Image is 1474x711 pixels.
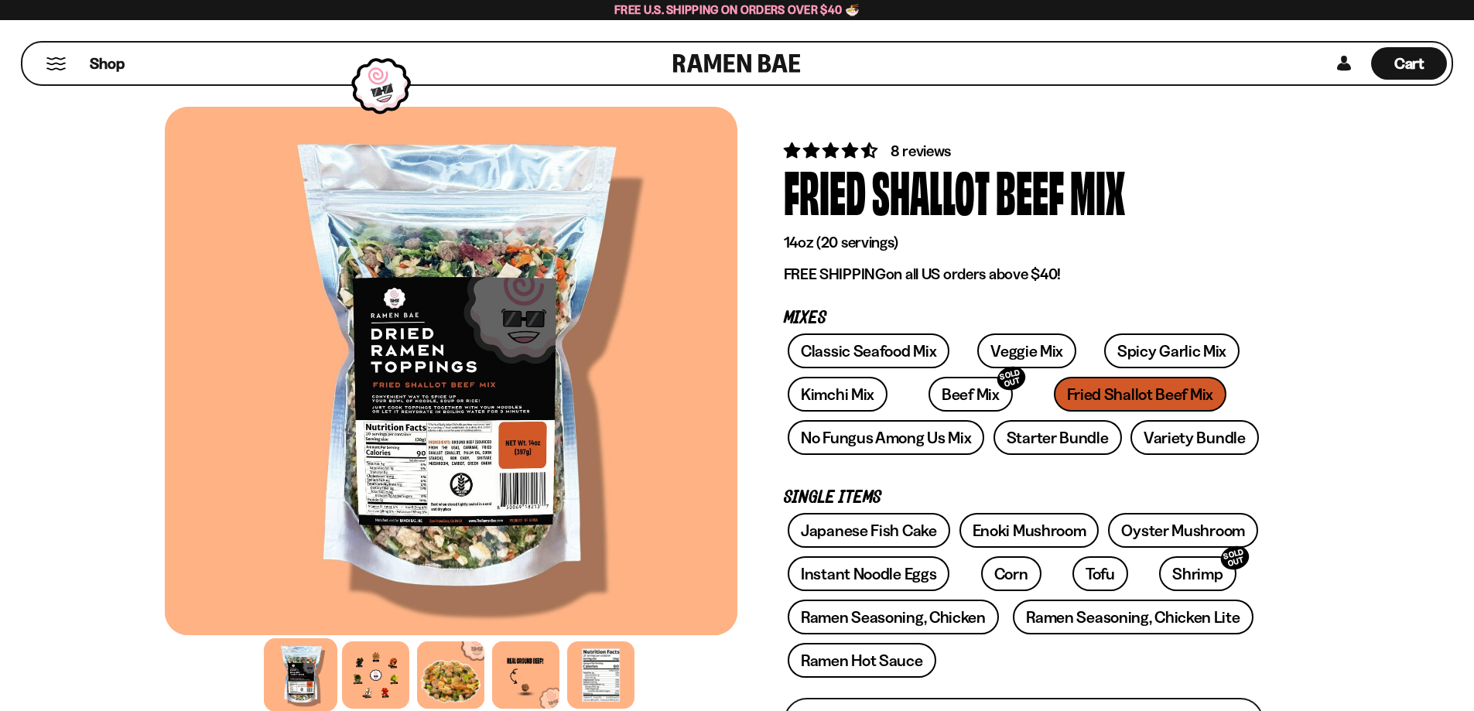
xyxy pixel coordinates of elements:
[788,643,936,678] a: Ramen Hot Sauce
[993,420,1122,455] a: Starter Bundle
[1070,162,1125,220] div: Mix
[1394,54,1424,73] span: Cart
[1218,543,1252,573] div: SOLD OUT
[788,333,949,368] a: Classic Seafood Mix
[784,141,881,160] span: 4.62 stars
[614,2,860,17] span: Free U.S. Shipping on Orders over $40 🍜
[788,556,949,591] a: Instant Noodle Eggs
[784,311,1264,326] p: Mixes
[977,333,1076,368] a: Veggie Mix
[891,142,951,160] span: 8 reviews
[90,47,125,80] a: Shop
[788,513,950,548] a: Japanese Fish Cake
[996,162,1064,220] div: Beef
[981,556,1041,591] a: Corn
[1130,420,1259,455] a: Variety Bundle
[872,162,990,220] div: Shallot
[784,265,1264,284] p: on all US orders above $40!
[788,600,999,634] a: Ramen Seasoning, Chicken
[994,364,1028,394] div: SOLD OUT
[90,53,125,74] span: Shop
[788,377,887,412] a: Kimchi Mix
[1371,43,1447,84] a: Cart
[46,57,67,70] button: Mobile Menu Trigger
[1013,600,1253,634] a: Ramen Seasoning, Chicken Lite
[1159,556,1236,591] a: ShrimpSOLD OUT
[1072,556,1128,591] a: Tofu
[1108,513,1258,548] a: Oyster Mushroom
[788,420,984,455] a: No Fungus Among Us Mix
[784,162,866,220] div: Fried
[959,513,1100,548] a: Enoki Mushroom
[784,233,1264,252] p: 14oz (20 servings)
[784,491,1264,505] p: Single Items
[929,377,1013,412] a: Beef MixSOLD OUT
[1104,333,1240,368] a: Spicy Garlic Mix
[784,265,886,283] strong: FREE SHIPPING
